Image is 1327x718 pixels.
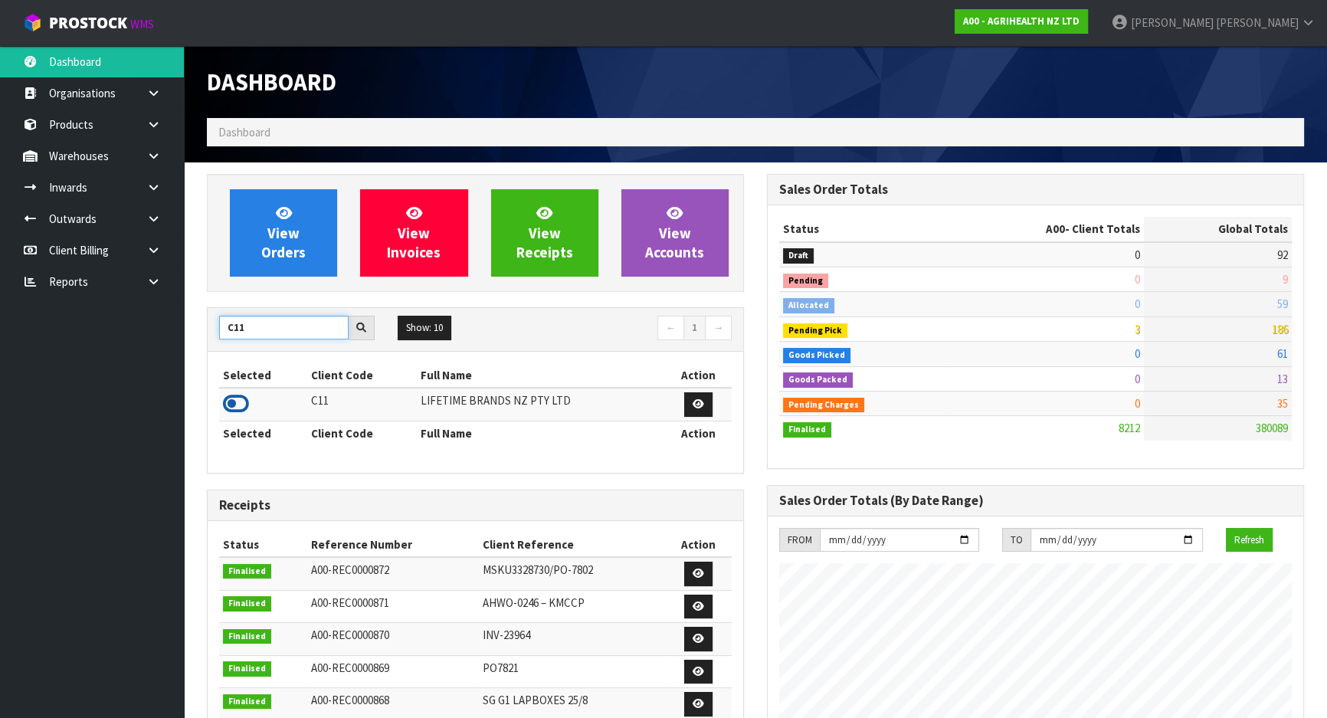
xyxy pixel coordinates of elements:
[955,9,1088,34] a: A00 - AGRIHEALTH NZ LTD
[665,421,732,445] th: Action
[219,421,307,445] th: Selected
[479,533,665,557] th: Client Reference
[223,661,271,677] span: Finalised
[657,316,684,340] a: ←
[483,595,585,610] span: AHWO-0246 – KMCCP
[1283,272,1288,287] span: 9
[219,498,732,513] h3: Receipts
[779,217,949,241] th: Status
[949,217,1144,241] th: - Client Totals
[417,388,665,421] td: LIFETIME BRANDS NZ PTY LTD
[783,248,814,264] span: Draft
[1119,421,1140,435] span: 8212
[483,693,588,707] span: SG G1 LAPBOXES 25/8
[963,15,1080,28] strong: A00 - AGRIHEALTH NZ LTD
[417,363,665,388] th: Full Name
[1135,272,1140,287] span: 0
[311,595,389,610] span: A00-REC0000871
[1277,248,1288,262] span: 92
[1144,217,1292,241] th: Global Totals
[483,562,593,577] span: MSKU3328730/PO-7802
[665,533,732,557] th: Action
[223,629,271,644] span: Finalised
[516,204,573,261] span: View Receipts
[387,204,441,261] span: View Invoices
[483,661,519,675] span: PO7821
[1135,248,1140,262] span: 0
[307,533,479,557] th: Reference Number
[683,316,706,340] a: 1
[1135,396,1140,411] span: 0
[311,661,389,675] span: A00-REC0000869
[23,13,42,32] img: cube-alt.png
[130,17,154,31] small: WMS
[311,693,389,707] span: A00-REC0000868
[223,564,271,579] span: Finalised
[230,189,337,277] a: ViewOrders
[261,204,306,261] span: View Orders
[783,398,864,413] span: Pending Charges
[487,316,732,343] nav: Page navigation
[1277,297,1288,311] span: 59
[705,316,732,340] a: →
[1256,421,1288,435] span: 380089
[311,562,389,577] span: A00-REC0000872
[665,363,732,388] th: Action
[417,421,665,445] th: Full Name
[779,528,820,552] div: FROM
[311,628,389,642] span: A00-REC0000870
[783,348,850,363] span: Goods Picked
[1135,372,1140,386] span: 0
[779,493,1292,508] h3: Sales Order Totals (By Date Range)
[307,421,417,445] th: Client Code
[1272,322,1288,336] span: 186
[783,274,828,289] span: Pending
[1131,15,1214,30] span: [PERSON_NAME]
[645,204,704,261] span: View Accounts
[783,298,834,313] span: Allocated
[783,372,853,388] span: Goods Packed
[779,182,1292,197] h3: Sales Order Totals
[1046,221,1065,236] span: A00
[621,189,729,277] a: ViewAccounts
[223,694,271,710] span: Finalised
[491,189,598,277] a: ViewReceipts
[219,316,349,339] input: Search clients
[783,323,847,339] span: Pending Pick
[1277,396,1288,411] span: 35
[783,422,831,438] span: Finalised
[307,363,417,388] th: Client Code
[1277,346,1288,361] span: 61
[219,533,307,557] th: Status
[223,596,271,611] span: Finalised
[360,189,467,277] a: ViewInvoices
[483,628,530,642] span: INV-23964
[1226,528,1273,552] button: Refresh
[1277,372,1288,386] span: 13
[207,67,336,97] span: Dashboard
[49,13,127,33] span: ProStock
[1002,528,1030,552] div: TO
[219,363,307,388] th: Selected
[1135,322,1140,336] span: 3
[398,316,451,340] button: Show: 10
[218,125,270,139] span: Dashboard
[1135,297,1140,311] span: 0
[307,388,417,421] td: C11
[1135,346,1140,361] span: 0
[1216,15,1299,30] span: [PERSON_NAME]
